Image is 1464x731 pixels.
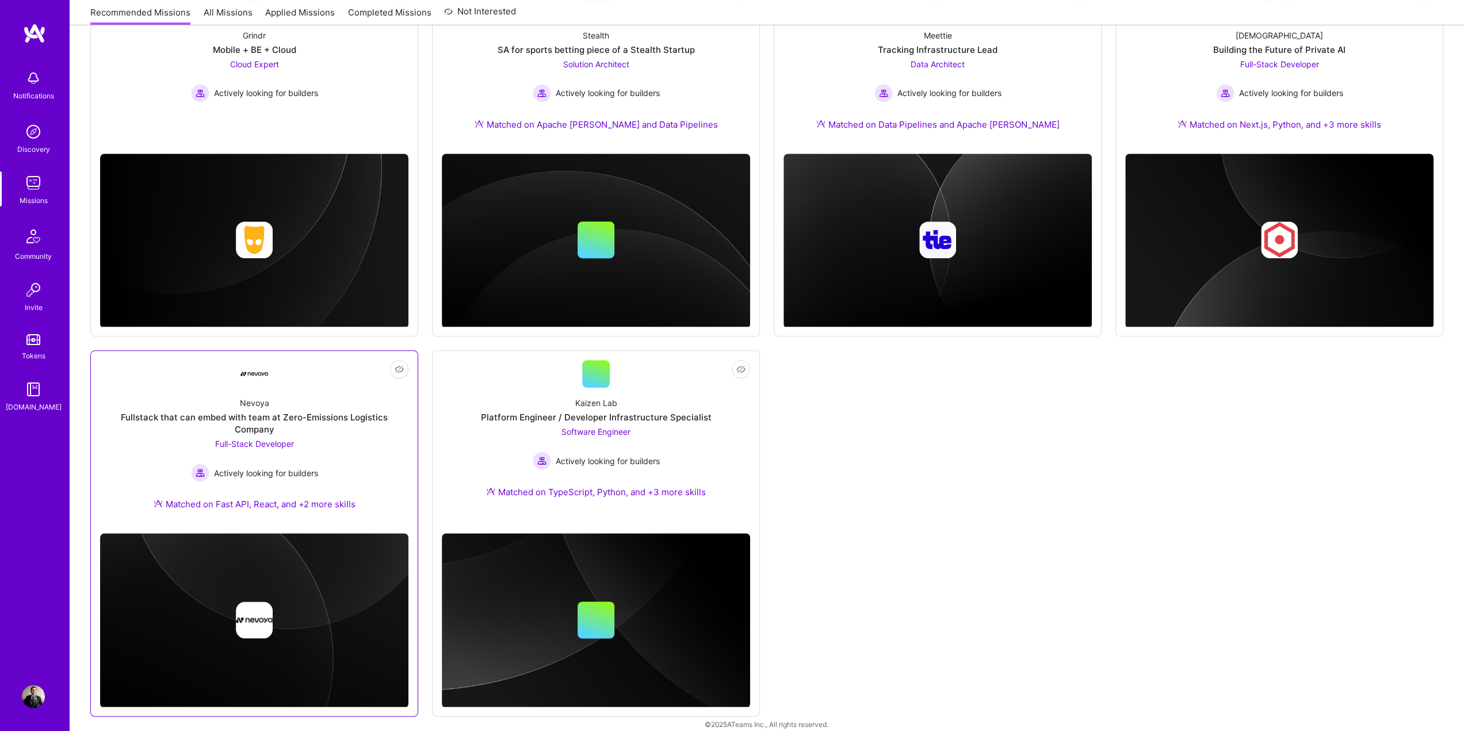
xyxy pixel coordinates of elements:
[15,250,52,262] div: Community
[533,84,551,102] img: Actively looking for builders
[22,120,45,143] img: discovery
[442,360,750,524] a: Kaizen LabPlatform Engineer / Developer Infrastructure SpecialistSoftware Engineer Actively looki...
[154,498,356,510] div: Matched on Fast API, React, and +2 more skills
[1216,84,1234,102] img: Actively looking for builders
[481,411,712,423] div: Platform Engineer / Developer Infrastructure Specialist
[486,487,495,496] img: Ateam Purple Icon
[6,401,62,413] div: [DOMAIN_NAME]
[444,5,516,25] a: Not Interested
[213,44,296,56] div: Mobile + BE + Cloud
[561,427,630,437] span: Software Engineer
[816,118,1060,131] div: Matched on Data Pipelines and Apache [PERSON_NAME]
[191,464,209,482] img: Actively looking for builders
[475,119,484,128] img: Ateam Purple Icon
[25,301,43,313] div: Invite
[204,6,253,25] a: All Missions
[22,171,45,194] img: teamwork
[230,59,279,69] span: Cloud Expert
[556,455,660,467] span: Actively looking for builders
[442,533,750,708] img: cover
[897,87,1002,99] span: Actively looking for builders
[878,44,997,56] div: Tracking Infrastructure Lead
[90,6,190,25] a: Recommended Missions
[22,685,45,708] img: User Avatar
[236,221,273,258] img: Company logo
[1213,44,1345,56] div: Building the Future of Private AI
[191,84,209,102] img: Actively looking for builders
[1261,221,1298,258] img: Company logo
[214,467,318,479] span: Actively looking for builders
[1125,154,1434,328] img: cover
[214,87,318,99] span: Actively looking for builders
[498,44,695,56] div: SA for sports betting piece of a Stealth Startup
[22,278,45,301] img: Invite
[240,397,269,409] div: Nevoya
[22,350,45,362] div: Tokens
[243,29,266,41] div: Grindr
[26,334,40,345] img: tokens
[20,223,47,250] img: Community
[533,451,551,470] img: Actively looking for builders
[1178,119,1187,128] img: Ateam Purple Icon
[348,6,431,25] a: Completed Missions
[783,154,1092,328] img: cover
[22,67,45,90] img: bell
[100,411,408,435] div: Fullstack that can embed with team at Zero-Emissions Logistics Company
[23,23,46,44] img: logo
[924,29,952,41] div: Meettie
[100,533,408,708] img: cover
[154,499,163,508] img: Ateam Purple Icon
[13,90,54,102] div: Notifications
[240,360,268,388] img: Company Logo
[265,6,335,25] a: Applied Missions
[1178,118,1381,131] div: Matched on Next.js, Python, and +3 more skills
[215,439,294,449] span: Full-Stack Developer
[1236,29,1323,41] div: [DEMOGRAPHIC_DATA]
[100,154,408,328] img: cover
[919,221,956,258] img: Company logo
[1240,59,1319,69] span: Full-Stack Developer
[1239,87,1343,99] span: Actively looking for builders
[556,87,660,99] span: Actively looking for builders
[22,378,45,401] img: guide book
[911,59,965,69] span: Data Architect
[100,360,408,524] a: Company LogoNevoyaFullstack that can embed with team at Zero-Emissions Logistics CompanyFull-Stac...
[563,59,629,69] span: Solution Architect
[475,118,718,131] div: Matched on Apache [PERSON_NAME] and Data Pipelines
[816,119,825,128] img: Ateam Purple Icon
[17,143,50,155] div: Discovery
[19,685,48,708] a: User Avatar
[874,84,893,102] img: Actively looking for builders
[442,154,750,328] img: cover
[583,29,609,41] div: Stealth
[236,602,273,638] img: Company logo
[736,365,746,374] i: icon EyeClosed
[395,365,404,374] i: icon EyeClosed
[575,397,617,409] div: Kaizen Lab
[20,194,48,206] div: Missions
[486,486,706,498] div: Matched on TypeScript, Python, and +3 more skills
